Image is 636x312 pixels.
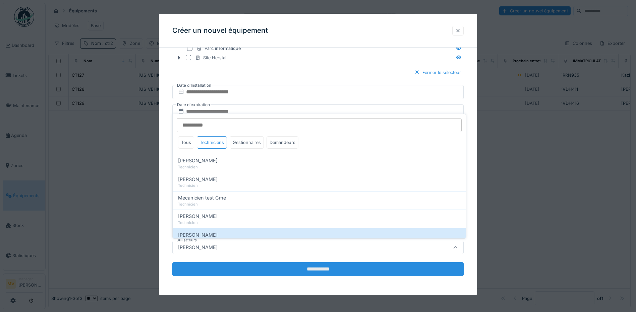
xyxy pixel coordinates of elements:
[178,194,226,202] span: Mécanicien test Cme
[178,164,460,170] div: Technicien
[267,136,298,149] div: Demandeurs
[195,55,226,61] div: Site Herstal
[178,183,460,188] div: Technicien
[178,220,460,226] div: Technicien
[178,157,218,164] span: [PERSON_NAME]
[178,213,218,220] span: [PERSON_NAME]
[178,231,218,239] span: [PERSON_NAME]
[172,26,268,35] h3: Créer un nouvel équipement
[178,176,218,183] span: [PERSON_NAME]
[176,82,212,89] label: Date d'Installation
[197,136,227,149] div: Techniciens
[196,45,241,52] div: Parc informatique
[175,237,198,243] label: Utilisateurs
[176,101,211,108] label: Date d'expiration
[230,136,264,149] div: Gestionnaires
[178,202,460,207] div: Technicien
[175,244,220,251] div: [PERSON_NAME]
[178,136,194,149] div: Tous
[412,68,464,77] div: Fermer le sélecteur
